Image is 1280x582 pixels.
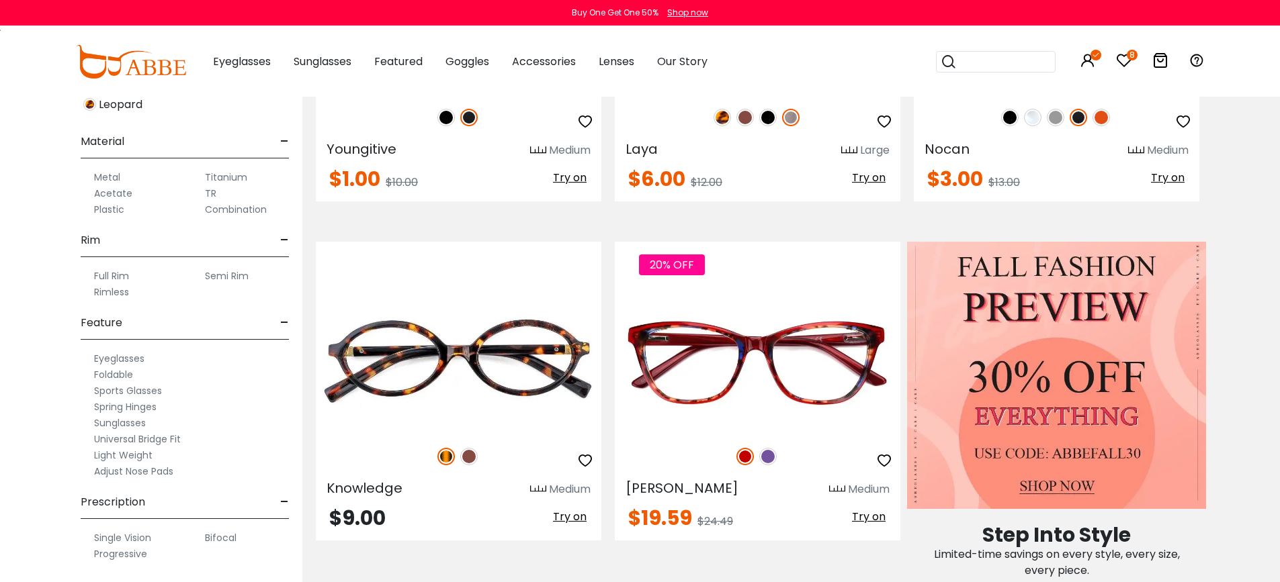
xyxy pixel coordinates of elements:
span: - [280,486,289,518]
span: Laya [626,140,658,158]
label: Semi Rim [205,268,249,284]
span: $10.00 [386,175,418,190]
img: Red Strauss - Acetate ,Universal Bridge Fit [615,290,900,433]
label: Acetate [94,185,132,201]
img: Red [736,448,754,465]
span: Accessories [512,54,576,69]
button: Try on [549,169,591,187]
img: Leopard [714,109,731,126]
span: Try on [1151,170,1185,185]
img: Black [759,109,777,126]
img: Black [1001,109,1019,126]
img: size ruler [530,485,546,495]
span: Try on [553,509,587,524]
span: $9.00 [329,503,386,532]
img: Black [437,109,455,126]
span: Try on [553,170,587,185]
span: $19.59 [628,503,692,532]
img: Clear [1024,109,1041,126]
span: Leopard [99,97,142,113]
img: Brown [736,109,754,126]
div: Medium [1147,142,1189,158]
label: Single Vision [94,530,151,546]
span: [PERSON_NAME] [626,479,738,497]
img: abbeglasses.com [76,45,186,79]
span: $12.00 [691,175,722,190]
img: Matte Black [1070,109,1087,126]
label: Adjust Nose Pads [94,463,173,479]
img: Leopard [83,98,96,111]
img: size ruler [841,146,857,156]
img: size ruler [829,485,845,495]
span: $13.00 [988,175,1020,190]
span: Try on [852,509,886,524]
span: $1.00 [329,164,380,193]
div: Medium [848,481,890,497]
span: Featured [374,54,423,69]
label: Metal [94,169,120,185]
div: Shop now [667,7,708,19]
label: TR [205,185,216,201]
span: Nocan [925,140,970,158]
span: - [280,126,289,158]
span: $24.49 [697,514,733,529]
label: Eyeglasses [94,350,144,367]
label: Progressive [94,546,147,562]
span: Limited-time savings on every style, every size, every piece. [934,546,1180,578]
label: Light Weight [94,447,153,463]
span: Knowledge [327,479,402,497]
div: Medium [549,142,591,158]
img: Purple [759,448,777,465]
span: $6.00 [628,164,685,193]
span: Lenses [599,54,634,69]
span: Our Story [657,54,708,69]
a: Shop now [660,7,708,18]
label: Universal Bridge Fit [94,431,181,447]
span: Eyeglasses [213,54,271,69]
img: Tortoise [437,448,455,465]
span: 20% OFF [639,254,705,275]
span: Rim [81,224,100,256]
span: Goggles [445,54,489,69]
button: Try on [549,508,591,526]
span: Sunglasses [294,54,351,69]
img: Brown [460,448,478,465]
div: Large [860,142,890,158]
span: $3.00 [927,164,983,193]
img: Tortoise Knowledge - Acetate ,Universal Bridge Fit [316,290,601,433]
img: size ruler [1128,146,1144,156]
label: Titanium [205,169,247,185]
img: Matte Black [460,109,478,126]
span: Feature [81,307,122,339]
label: Full Rim [94,268,129,284]
div: Medium [549,481,591,497]
img: Gun [782,109,800,126]
span: - [280,224,289,256]
button: Try on [1147,169,1189,187]
a: 8 [1116,55,1132,70]
span: Try on [852,170,886,185]
i: 8 [1127,50,1138,60]
button: Try on [848,169,890,187]
span: Youngitive [327,140,396,158]
img: size ruler [530,146,546,156]
img: Gray [1047,109,1064,126]
label: Plastic [94,201,124,217]
label: Spring Hinges [94,399,157,415]
label: Combination [205,201,267,217]
span: - [280,307,289,339]
span: Step Into Style [982,520,1131,549]
span: Prescription [81,486,145,518]
div: Buy One Get One 50% [572,7,658,19]
label: Bifocal [205,530,237,546]
label: Sports Glasses [94,383,162,399]
button: Try on [848,508,890,526]
span: Material [81,126,124,158]
img: Orange [1093,109,1110,126]
img: Fall Fashion Sale [907,242,1206,509]
label: Rimless [94,284,129,300]
label: Foldable [94,367,133,383]
label: Sunglasses [94,415,146,431]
